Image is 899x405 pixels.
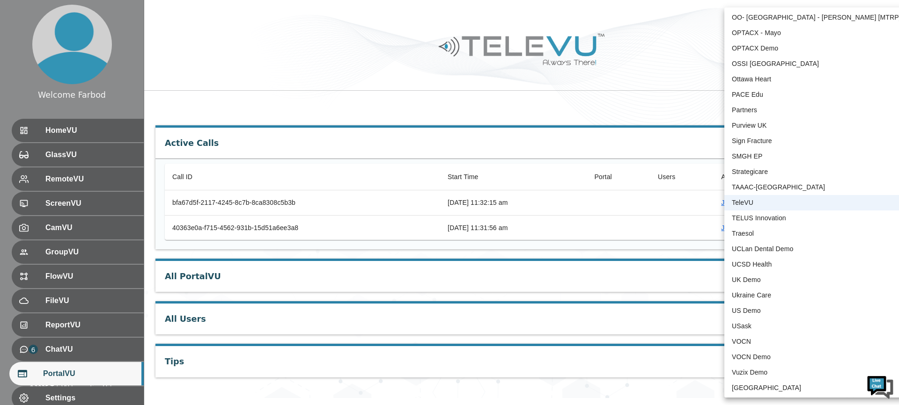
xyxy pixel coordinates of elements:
textarea: Type your message and hit 'Enter' [5,255,178,288]
span: We're online! [54,118,129,212]
div: Minimize live chat window [154,5,176,27]
img: Chat Widget [866,372,894,400]
img: d_736959983_company_1615157101543_736959983 [16,43,39,67]
div: Chat with us now [49,49,157,61]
